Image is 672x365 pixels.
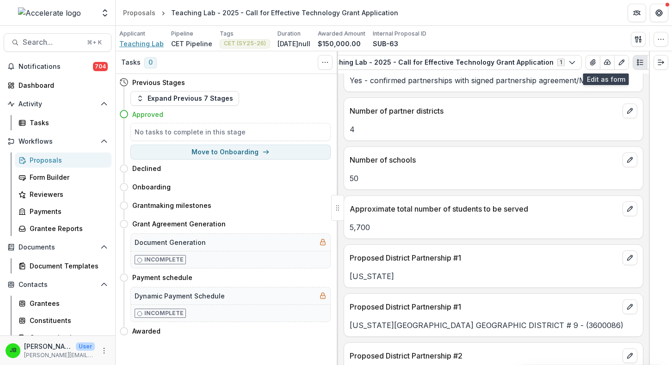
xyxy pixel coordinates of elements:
[30,224,104,233] div: Grantee Reports
[30,118,104,128] div: Tasks
[144,309,184,317] p: Incomplete
[30,316,104,325] div: Constituents
[654,55,668,70] button: Expand right
[224,40,266,47] span: CET (SY25-26)
[119,30,145,38] p: Applicant
[18,80,104,90] div: Dashboard
[135,127,327,137] h5: No tasks to complete in this stage
[628,4,646,22] button: Partners
[119,6,159,19] a: Proposals
[10,347,17,353] div: Jennifer Bronson
[623,299,637,314] button: edit
[4,59,111,74] button: Notifications704
[350,75,637,86] p: Yes - confirmed partnerships with signed partnership agreement/MOU
[373,30,426,38] p: Internal Proposal ID
[132,164,161,173] h4: Declined
[30,189,104,199] div: Reviewers
[15,152,111,168] a: Proposals
[277,39,310,49] p: [DATE]null
[220,30,234,38] p: Tags
[18,243,97,251] span: Documents
[350,173,637,184] p: 50
[85,37,104,48] div: ⌘ + K
[350,203,619,214] p: Approximate total number of students to be served
[4,97,111,111] button: Open Activity
[123,8,155,18] div: Proposals
[135,291,225,301] h5: Dynamic Payment Schedule
[93,62,108,71] span: 704
[4,277,111,292] button: Open Contacts
[132,326,160,336] h4: Awarded
[350,124,637,135] p: 4
[277,30,301,38] p: Duration
[586,55,600,70] button: View Attached Files
[350,350,619,361] p: Proposed District Partnership #2
[633,55,647,70] button: Plaintext view
[23,38,81,47] span: Search...
[4,134,111,149] button: Open Workflows
[18,138,97,146] span: Workflows
[24,341,72,351] p: [PERSON_NAME]
[350,222,637,233] p: 5,700
[350,271,637,282] p: [US_STATE]
[119,6,402,19] nav: breadcrumb
[132,273,192,282] h4: Payment schedule
[171,39,212,49] p: CET Pipeline
[119,39,164,49] a: Teaching Lab
[614,55,629,70] button: Edit as form
[318,39,361,49] p: $150,000.00
[650,4,668,22] button: Get Help
[15,330,111,345] a: Communications
[15,221,111,236] a: Grantee Reports
[171,8,398,18] div: Teaching Lab - 2025 - Call for Effective Technology Grant Application
[30,172,104,182] div: Form Builder
[99,345,110,356] button: More
[623,250,637,265] button: edit
[15,187,111,202] a: Reviewers
[4,78,111,93] a: Dashboard
[623,103,637,118] button: edit
[623,348,637,363] button: edit
[132,78,185,87] h4: Previous Stages
[30,207,104,216] div: Payments
[30,298,104,308] div: Grantees
[135,237,206,247] h5: Document Generation
[30,333,104,342] div: Communications
[132,109,163,119] h4: Approved
[350,252,619,263] p: Proposed District Partnership #1
[4,240,111,255] button: Open Documents
[18,63,93,71] span: Notifications
[350,154,619,165] p: Number of schools
[132,182,171,192] h4: Onboarding
[318,55,333,70] button: Toggle View Cancelled Tasks
[144,255,184,264] p: Incomplete
[24,351,95,359] p: [PERSON_NAME][EMAIL_ADDRESS][PERSON_NAME][DOMAIN_NAME]
[647,55,662,70] button: PDF view
[4,33,111,52] button: Search...
[121,59,141,67] h3: Tasks
[318,30,365,38] p: Awarded Amount
[15,204,111,219] a: Payments
[132,219,226,229] h4: Grant Agreement Generation
[130,91,239,106] button: Expand Previous 7 Stages
[171,30,193,38] p: Pipeline
[30,155,104,165] div: Proposals
[15,313,111,328] a: Constituents
[132,201,211,210] h4: Grantmaking milestones
[15,296,111,311] a: Grantees
[316,55,582,70] button: Teaching Lab - 2025 - Call for Effective Technology Grant Application1
[623,201,637,216] button: edit
[350,105,619,116] p: Number of partner districts
[30,261,104,271] div: Document Templates
[144,57,157,68] span: 0
[350,320,637,331] p: [US_STATE][GEOGRAPHIC_DATA] GEOGRAPHIC DISTRICT # 9 - (3600086)
[18,7,81,18] img: Accelerate logo
[350,301,619,312] p: Proposed District Partnership #1
[15,258,111,274] a: Document Templates
[15,115,111,130] a: Tasks
[99,4,111,22] button: Open entity switcher
[130,145,331,159] button: Move to Onboarding
[15,170,111,185] a: Form Builder
[373,39,398,49] p: SUB-63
